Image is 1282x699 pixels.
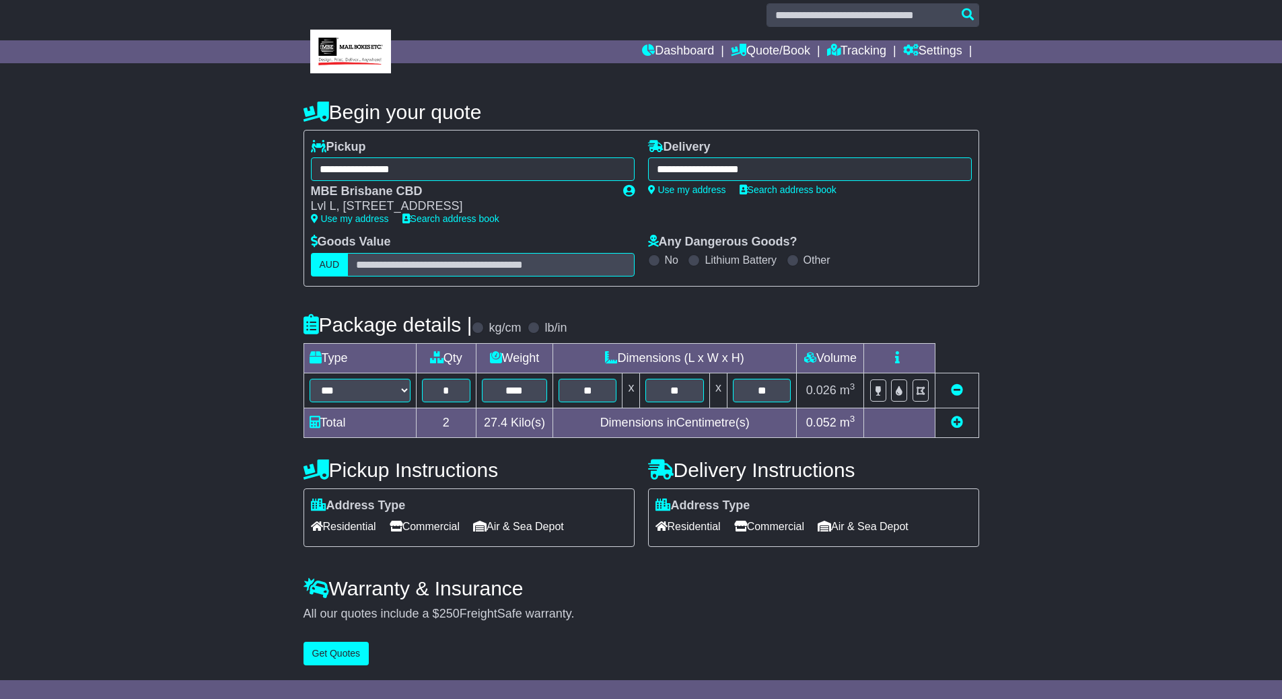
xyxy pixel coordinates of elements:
[311,516,376,537] span: Residential
[304,343,416,373] td: Type
[642,40,714,63] a: Dashboard
[484,416,507,429] span: 27.4
[304,607,979,622] div: All our quotes include a $ FreightSafe warranty.
[439,607,460,620] span: 250
[827,40,886,63] a: Tracking
[473,516,564,537] span: Air & Sea Depot
[304,314,472,336] h4: Package details |
[553,343,797,373] td: Dimensions (L x W x H)
[402,213,499,224] a: Search address book
[850,381,855,392] sup: 3
[806,416,836,429] span: 0.052
[304,642,369,665] button: Get Quotes
[311,499,406,513] label: Address Type
[416,408,476,437] td: 2
[476,408,553,437] td: Kilo(s)
[903,40,962,63] a: Settings
[709,373,727,408] td: x
[840,383,855,397] span: m
[951,416,963,429] a: Add new item
[304,101,979,123] h4: Begin your quote
[648,184,726,195] a: Use my address
[311,199,610,214] div: Lvl L, [STREET_ADDRESS]
[665,254,678,266] label: No
[705,254,777,266] label: Lithium Battery
[731,40,810,63] a: Quote/Book
[804,254,830,266] label: Other
[740,184,836,195] a: Search address book
[806,383,836,397] span: 0.026
[553,408,797,437] td: Dimensions in Centimetre(s)
[648,235,797,250] label: Any Dangerous Goods?
[648,140,711,155] label: Delivery
[489,321,521,336] label: kg/cm
[311,253,349,277] label: AUD
[476,343,553,373] td: Weight
[311,184,610,199] div: MBE Brisbane CBD
[310,30,391,73] img: MBE Brisbane CBD
[840,416,855,429] span: m
[311,213,389,224] a: Use my address
[304,459,635,481] h4: Pickup Instructions
[622,373,640,408] td: x
[655,499,750,513] label: Address Type
[304,408,416,437] td: Total
[850,414,855,424] sup: 3
[311,140,366,155] label: Pickup
[734,516,804,537] span: Commercial
[304,577,979,599] h4: Warranty & Insurance
[648,459,979,481] h4: Delivery Instructions
[951,383,963,397] a: Remove this item
[390,516,460,537] span: Commercial
[655,516,721,537] span: Residential
[544,321,567,336] label: lb/in
[818,516,909,537] span: Air & Sea Depot
[416,343,476,373] td: Qty
[311,235,391,250] label: Goods Value
[797,343,864,373] td: Volume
